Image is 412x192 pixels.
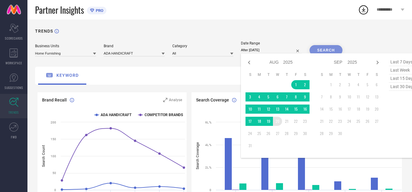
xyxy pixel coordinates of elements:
[345,105,354,114] td: Wed Sep 17 2025
[363,80,372,89] td: Fri Sep 05 2025
[5,36,23,41] span: SCORECARDS
[326,129,335,138] td: Mon Sep 29 2025
[363,117,372,126] td: Fri Sep 26 2025
[326,117,335,126] td: Mon Sep 22 2025
[5,85,23,90] span: SUGGESTIONS
[245,129,255,138] td: Sun Aug 24 2025
[54,188,56,192] text: 0
[317,129,326,138] td: Sun Sep 28 2025
[145,113,183,117] text: COMPETITOR BRANDS
[300,80,310,89] td: Sat Aug 02 2025
[273,105,282,114] td: Wed Aug 13 2025
[317,105,326,114] td: Sun Sep 14 2025
[51,155,56,158] text: 100
[264,72,273,77] th: Tuesday
[195,142,199,170] tspan: Search Coverage
[245,72,255,77] th: Sunday
[104,44,165,48] div: Brand
[264,105,273,114] td: Tue Aug 12 2025
[282,92,291,101] td: Thu Aug 07 2025
[264,92,273,101] td: Tue Aug 05 2025
[372,80,381,89] td: Sat Sep 06 2025
[245,141,255,150] td: Sun Aug 31 2025
[335,129,345,138] td: Tue Sep 30 2025
[172,44,233,48] div: Category
[282,105,291,114] td: Thu Aug 14 2025
[345,117,354,126] td: Wed Sep 24 2025
[345,92,354,101] td: Wed Sep 10 2025
[255,117,264,126] td: Mon Aug 18 2025
[255,92,264,101] td: Mon Aug 04 2025
[291,117,300,126] td: Fri Aug 22 2025
[196,98,229,102] span: Search Coverage
[291,80,300,89] td: Fri Aug 01 2025
[300,117,310,126] td: Sat Aug 23 2025
[282,117,291,126] td: Thu Aug 21 2025
[335,80,345,89] td: Tue Sep 02 2025
[345,72,354,77] th: Wednesday
[358,4,369,15] div: Open download list
[372,72,381,77] th: Saturday
[282,129,291,138] td: Thu Aug 28 2025
[326,92,335,101] td: Mon Sep 08 2025
[372,117,381,126] td: Sat Sep 27 2025
[354,80,363,89] td: Thu Sep 04 2025
[56,73,79,78] span: keyword
[317,117,326,126] td: Sun Sep 21 2025
[317,72,326,77] th: Sunday
[335,72,345,77] th: Tuesday
[205,143,211,147] text: 4L %
[273,72,282,77] th: Wednesday
[264,129,273,138] td: Tue Aug 26 2025
[5,61,22,65] span: WORKSPACE
[42,98,67,102] span: Brand Recall
[255,105,264,114] td: Mon Aug 11 2025
[9,110,19,115] span: TRENDS
[291,72,300,77] th: Friday
[363,92,372,101] td: Fri Sep 12 2025
[210,188,211,192] text: 0
[335,105,345,114] td: Tue Sep 16 2025
[241,41,302,45] div: Date Range
[335,92,345,101] td: Tue Sep 09 2025
[372,105,381,114] td: Sat Sep 20 2025
[326,72,335,77] th: Monday
[245,117,255,126] td: Sun Aug 17 2025
[374,59,381,66] div: Next month
[354,72,363,77] th: Thursday
[51,121,56,124] text: 200
[205,121,211,124] text: 6L %
[291,92,300,101] td: Fri Aug 08 2025
[326,80,335,89] td: Mon Sep 01 2025
[317,92,326,101] td: Sun Sep 07 2025
[354,117,363,126] td: Thu Sep 25 2025
[282,72,291,77] th: Thursday
[273,129,282,138] td: Wed Aug 27 2025
[41,145,46,167] tspan: Search Count
[300,72,310,77] th: Saturday
[35,29,53,34] h1: TRENDS
[35,44,96,48] div: Business Units
[241,47,302,53] input: Select date range
[300,105,310,114] td: Sat Aug 16 2025
[354,92,363,101] td: Thu Sep 11 2025
[273,92,282,101] td: Wed Aug 06 2025
[94,8,103,13] span: PRO
[372,92,381,101] td: Sat Sep 13 2025
[101,113,132,117] text: ADA HANDICRAFT
[363,72,372,77] th: Friday
[205,166,211,169] text: 2L %
[52,171,56,175] text: 50
[291,129,300,138] td: Fri Aug 29 2025
[273,117,282,126] td: Wed Aug 20 2025
[35,4,84,16] span: Partner Insights
[363,105,372,114] td: Fri Sep 19 2025
[245,59,253,66] div: Previous month
[354,105,363,114] td: Thu Sep 18 2025
[345,80,354,89] td: Wed Sep 03 2025
[51,137,56,141] text: 150
[335,117,345,126] td: Tue Sep 23 2025
[300,129,310,138] td: Sat Aug 30 2025
[264,117,273,126] td: Tue Aug 19 2025
[300,92,310,101] td: Sat Aug 09 2025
